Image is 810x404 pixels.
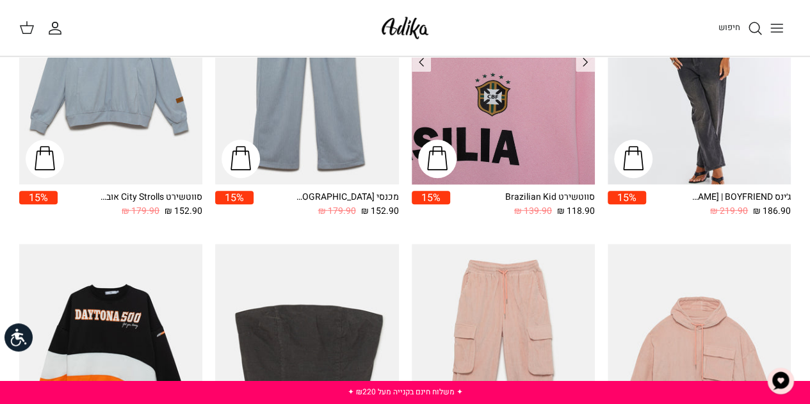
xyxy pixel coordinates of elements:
[450,191,595,218] a: סווטשירט Brazilian Kid 118.90 ₪ 139.90 ₪
[710,204,748,218] span: 219.90 ₪
[296,191,399,204] div: מכנסי [GEOGRAPHIC_DATA]
[19,191,58,218] a: 15%
[718,20,763,36] a: חיפוש
[412,191,450,204] span: 15%
[557,204,595,218] span: 118.90 ₪
[378,13,432,43] img: Adika IL
[761,362,800,400] button: צ'אט
[19,191,58,204] span: 15%
[646,191,791,218] a: ג׳ינס All Or Nothing [PERSON_NAME] | BOYFRIEND 186.90 ₪ 219.90 ₪
[122,204,159,218] span: 179.90 ₪
[318,204,356,218] span: 179.90 ₪
[412,53,431,72] a: Previous
[215,191,254,218] a: 15%
[58,191,202,218] a: סווטשירט City Strolls אוברסייז 152.90 ₪ 179.90 ₪
[763,14,791,42] button: Toggle menu
[100,191,202,204] div: סווטשירט City Strolls אוברסייז
[514,204,552,218] span: 139.90 ₪
[254,191,398,218] a: מכנסי [GEOGRAPHIC_DATA] 152.90 ₪ 179.90 ₪
[492,191,595,204] div: סווטשירט Brazilian Kid
[165,204,202,218] span: 152.90 ₪
[361,204,399,218] span: 152.90 ₪
[215,191,254,204] span: 15%
[608,191,646,218] a: 15%
[753,204,791,218] span: 186.90 ₪
[608,191,646,204] span: 15%
[348,386,463,398] a: ✦ משלוח חינם בקנייה מעל ₪220 ✦
[576,53,595,72] a: Previous
[718,21,740,33] span: חיפוש
[688,191,791,204] div: ג׳ינס All Or Nothing [PERSON_NAME] | BOYFRIEND
[47,20,68,36] a: החשבון שלי
[412,191,450,218] a: 15%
